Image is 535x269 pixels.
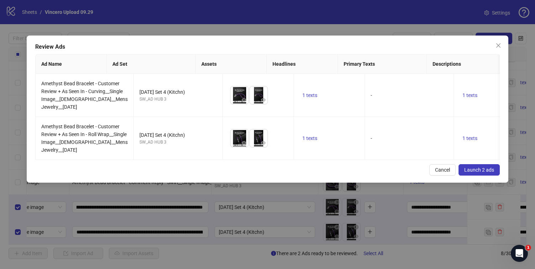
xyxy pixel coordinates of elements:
[435,167,450,173] span: Cancel
[139,131,217,139] div: [DATE] Set 4 (Kitchn)
[462,135,477,141] span: 1 texts
[459,164,500,176] button: Launch 2 ads
[371,92,372,98] span: -
[429,164,456,176] button: Cancel
[240,139,248,147] button: Preview
[511,245,528,262] iframe: Intercom live chat
[242,97,247,102] span: eye
[240,96,248,104] button: Preview
[259,139,267,147] button: Preview
[259,96,267,104] button: Preview
[107,54,196,74] th: Ad Set
[300,134,320,142] button: 1 texts
[41,124,128,153] span: Amethyst Bead Bracelet - Customer Review + As Seen In - Roll Wrap__Single Image__[DEMOGRAPHIC_DAT...
[300,91,320,99] button: 1 texts
[496,43,501,48] span: close
[302,135,317,141] span: 1 texts
[302,92,317,98] span: 1 texts
[35,43,500,51] div: Review Ads
[267,54,338,74] th: Headlines
[460,91,480,99] button: 1 texts
[242,140,247,145] span: eye
[261,140,266,145] span: eye
[464,167,494,173] span: Launch 2 ads
[338,54,427,74] th: Primary Texts
[525,245,531,251] span: 1
[493,40,504,51] button: Close
[231,129,248,147] img: Asset 1
[139,88,217,96] div: [DATE] Set 4 (Kitchn)
[261,97,266,102] span: eye
[196,54,267,74] th: Assets
[36,54,107,74] th: Ad Name
[250,129,267,147] img: Asset 2
[460,134,480,142] button: 1 texts
[139,96,217,103] div: SW_AD HUB 3
[139,139,217,146] div: SW_AD HUB 3
[462,92,477,98] span: 1 texts
[371,135,372,141] span: -
[250,86,267,104] img: Asset 2
[231,86,248,104] img: Asset 1
[427,54,516,74] th: Descriptions
[41,81,128,110] span: Amethyst Bead Bracelet - Customer Review + As Seen In - Curving__Single Image__[DEMOGRAPHIC_DATA]...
